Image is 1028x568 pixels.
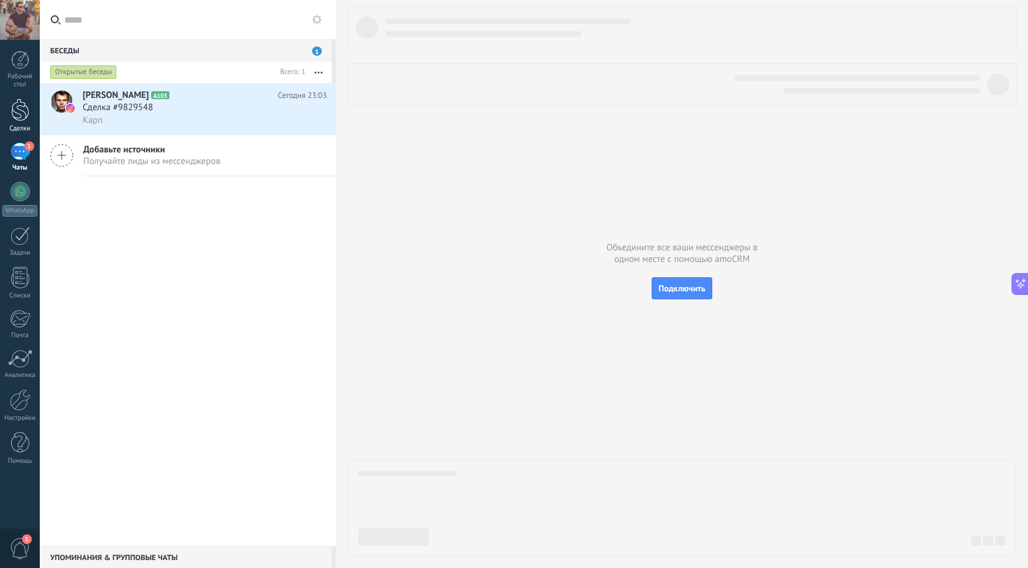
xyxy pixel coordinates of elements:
[2,125,38,133] div: Сделки
[652,277,712,299] button: Подключить
[305,61,332,83] button: Еще
[151,91,169,99] span: A103
[312,47,322,56] span: 1
[2,164,38,172] div: Чаты
[2,205,37,217] div: WhatsApp
[2,73,38,89] div: Рабочий стол
[83,114,103,126] span: Карп
[658,283,706,294] span: Подключить
[40,83,336,135] a: avataricon[PERSON_NAME]A103Сегодня 23:03Сделка #9829548Карп
[83,144,220,155] span: Добавьте источники
[2,332,38,340] div: Почта
[275,66,305,78] div: Всего: 1
[278,89,327,102] span: Сегодня 23:03
[2,292,38,300] div: Списки
[2,372,38,379] div: Аналитика
[83,89,149,102] span: [PERSON_NAME]
[66,104,75,113] img: icon
[2,457,38,465] div: Помощь
[2,414,38,422] div: Настройки
[83,102,153,114] span: Сделка #9829548
[40,39,332,61] div: Беседы
[83,155,220,167] span: Получайте лиды из мессенджеров
[50,65,117,80] div: Открытые беседы
[22,534,32,544] span: 1
[40,546,332,568] div: Упоминания & Групповые чаты
[2,249,38,257] div: Задачи
[24,141,34,151] span: 1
